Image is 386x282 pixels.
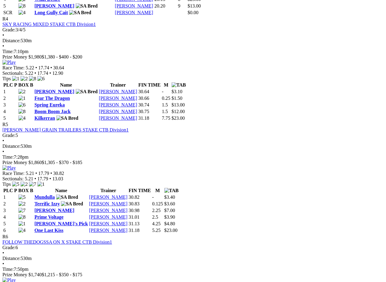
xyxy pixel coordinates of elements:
[34,188,88,194] th: Name
[162,89,163,94] text: -
[152,221,161,226] text: 4.25
[2,33,4,38] span: •
[162,96,170,101] text: 0.25
[3,3,17,9] td: 5
[2,149,4,154] span: •
[52,71,63,76] span: 12.90
[99,116,137,121] a: [PERSON_NAME]
[37,76,45,81] img: 6
[2,256,21,261] span: Distance:
[128,208,151,214] td: 30.98
[3,194,17,200] td: 1
[25,176,33,181] span: 5.21
[99,82,138,88] th: Trainer
[50,171,52,176] span: •
[3,214,17,220] td: 4
[2,267,384,272] div: 7:50pm
[188,10,198,15] span: $0.00
[2,154,14,160] span: Time:
[18,188,29,193] span: BOX
[2,267,14,272] span: Time:
[162,116,170,121] text: 7.75
[49,176,51,181] span: •
[152,228,161,233] text: 5.25
[37,182,45,187] img: 1
[2,71,24,76] span: Sectionals:
[164,228,178,233] span: $23.00
[26,65,34,70] span: 5.22
[164,221,175,226] span: $4.80
[128,227,151,233] td: 31.18
[30,188,33,193] span: B
[164,214,175,220] span: $3.90
[164,195,175,200] span: $3.40
[164,208,175,213] span: $7.00
[89,201,127,206] a: [PERSON_NAME]
[2,245,384,250] div: 6
[172,116,185,121] span: $23.00
[3,82,13,87] span: PLC
[30,82,33,87] span: B
[152,201,163,206] text: 0.125
[128,201,151,207] td: 30.83
[2,133,384,138] div: 5
[89,228,127,233] a: [PERSON_NAME]
[18,3,26,9] img: 8
[37,71,48,76] span: 17.74
[172,82,186,88] img: TAB
[128,214,151,220] td: 31.01
[34,3,74,8] a: [PERSON_NAME]
[89,188,128,194] th: Trainer
[3,208,17,214] td: 3
[18,109,26,114] img: 8
[172,96,182,101] span: $1.50
[34,214,63,220] a: Prime Voltage
[172,109,185,114] span: $12.00
[164,201,175,206] span: $3.60
[3,89,17,95] td: 1
[3,109,17,115] td: 4
[34,221,88,226] a: [PERSON_NAME]'s Pick
[18,201,26,207] img: 2
[2,239,112,245] a: FOLLOW THEDOGSSA ON X STAKE CTB Division1
[138,115,161,121] td: 31.18
[52,176,63,181] span: 13.03
[34,109,71,114] a: Boom Boom Jack
[164,188,179,193] img: TAB
[162,82,171,88] th: M
[3,201,17,207] td: 2
[76,89,98,94] img: SA Bred
[2,154,384,160] div: 7:28pm
[34,195,55,200] a: Mundulla
[56,195,78,200] img: SA Bred
[18,10,26,15] img: 4
[89,208,127,213] a: [PERSON_NAME]
[2,250,4,255] span: •
[188,3,201,8] span: $13.00
[172,89,182,94] span: $3.10
[34,10,68,15] a: Long Gully Cait
[14,188,17,193] span: P
[21,182,28,187] img: 2
[152,195,154,200] text: -
[2,256,384,261] div: 530m
[21,76,28,81] img: 2
[42,54,82,59] span: $1,380 - $400 - $200
[18,195,26,200] img: 5
[128,194,151,200] td: 30.82
[49,71,51,76] span: •
[3,221,17,227] td: 5
[2,38,21,43] span: Distance:
[2,138,4,143] span: •
[99,102,137,107] a: [PERSON_NAME]
[2,76,11,81] span: Tips
[138,109,161,115] td: 30.75
[18,221,26,227] img: 1
[56,116,78,121] img: SA Bred
[115,3,153,8] a: [PERSON_NAME]
[18,228,26,233] img: 4
[99,96,137,101] a: [PERSON_NAME]
[34,208,74,213] a: [PERSON_NAME]
[2,160,384,165] div: Prize Money $1,860
[2,49,384,54] div: 7:10pm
